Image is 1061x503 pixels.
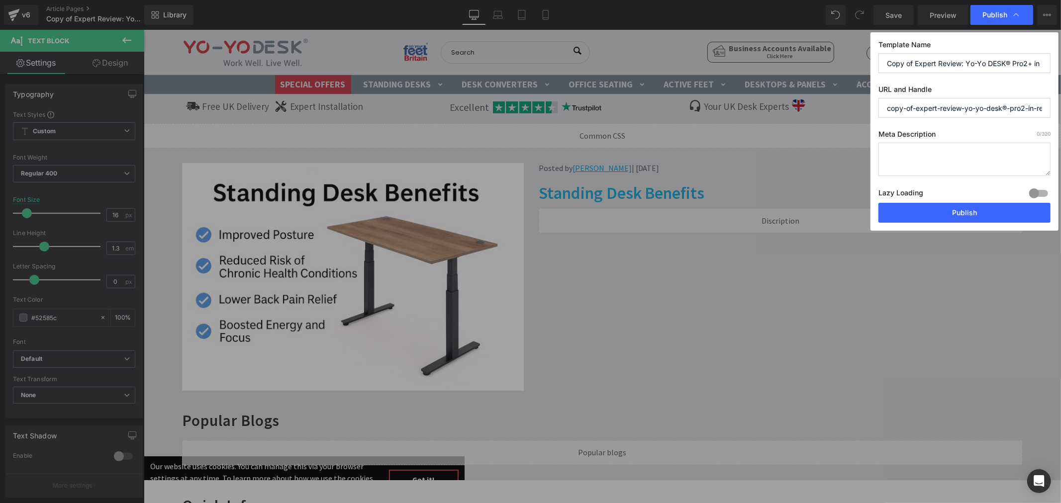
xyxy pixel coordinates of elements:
button: Publish [878,203,1051,223]
u: [PERSON_NAME] [429,133,488,143]
span: Publish [982,10,1007,19]
span: 0 [1037,131,1040,137]
h2: Quick Info [38,466,879,486]
label: Lazy Loading [878,186,923,203]
span: /320 [1037,131,1051,137]
h1: Standing Desk Benefits [395,153,879,173]
label: Meta Description [878,130,1051,143]
h2: Popular Blogs [38,381,879,401]
p: Posted by | [DATE] [395,133,879,144]
div: Open Intercom Messenger [1027,469,1051,493]
label: Template Name [878,40,1051,53]
label: URL and Handle [878,85,1051,98]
